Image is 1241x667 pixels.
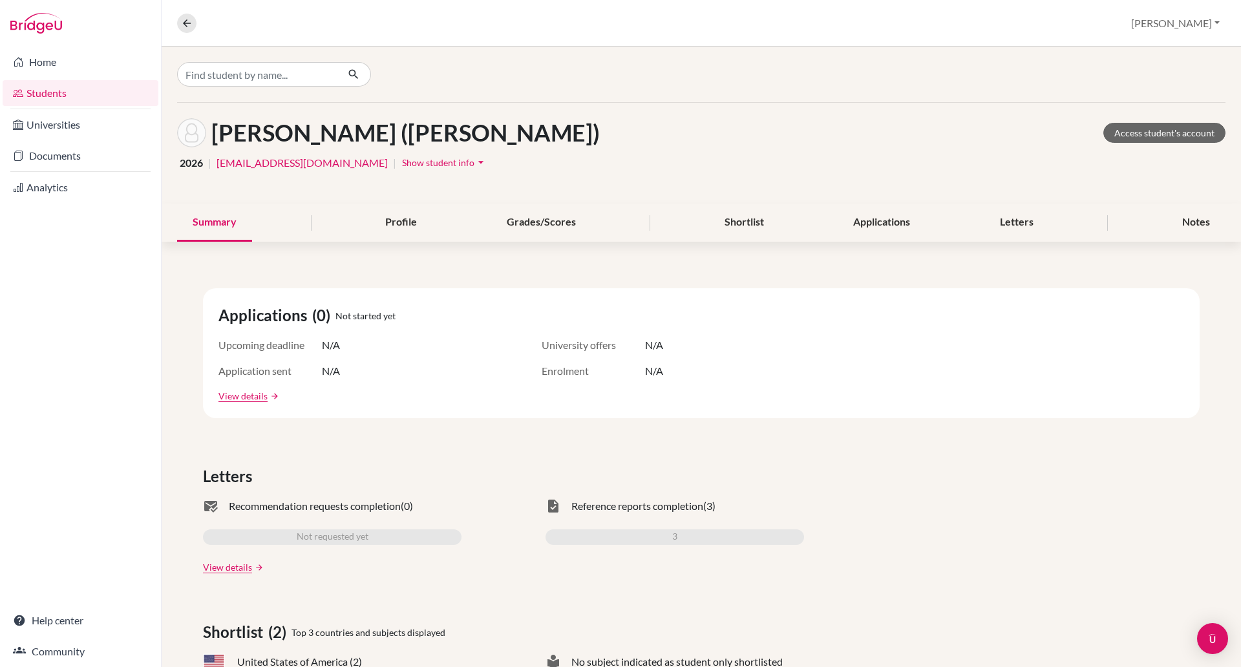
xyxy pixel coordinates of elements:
[252,563,264,572] a: arrow_forward
[177,118,206,147] img: Yen Khanh (Alice) Nguyen's avatar
[3,49,158,75] a: Home
[542,337,645,353] span: University offers
[203,560,252,574] a: View details
[3,608,158,633] a: Help center
[984,204,1049,242] div: Letters
[177,62,337,87] input: Find student by name...
[703,498,716,514] span: (3)
[218,363,322,379] span: Application sent
[401,498,413,514] span: (0)
[645,363,663,379] span: N/A
[3,639,158,664] a: Community
[402,157,474,168] span: Show student info
[203,498,218,514] span: mark_email_read
[3,143,158,169] a: Documents
[322,363,340,379] span: N/A
[297,529,368,545] span: Not requested yet
[1103,123,1225,143] a: Access student's account
[3,112,158,138] a: Universities
[709,204,780,242] div: Shortlist
[401,153,488,173] button: Show student infoarrow_drop_down
[312,304,335,327] span: (0)
[1125,11,1225,36] button: [PERSON_NAME]
[335,309,396,323] span: Not started yet
[268,620,292,644] span: (2)
[322,337,340,353] span: N/A
[218,337,322,353] span: Upcoming deadline
[542,363,645,379] span: Enrolment
[229,498,401,514] span: Recommendation requests completion
[491,204,591,242] div: Grades/Scores
[672,529,677,545] span: 3
[3,80,158,106] a: Students
[645,337,663,353] span: N/A
[217,155,388,171] a: [EMAIL_ADDRESS][DOMAIN_NAME]
[571,498,703,514] span: Reference reports completion
[203,620,268,644] span: Shortlist
[203,465,257,488] span: Letters
[292,626,445,639] span: Top 3 countries and subjects displayed
[180,155,203,171] span: 2026
[218,304,312,327] span: Applications
[3,175,158,200] a: Analytics
[474,156,487,169] i: arrow_drop_down
[1197,623,1228,654] div: Open Intercom Messenger
[208,155,211,171] span: |
[838,204,926,242] div: Applications
[211,119,600,147] h1: [PERSON_NAME] ([PERSON_NAME])
[177,204,252,242] div: Summary
[218,389,268,403] a: View details
[268,392,279,401] a: arrow_forward
[1167,204,1225,242] div: Notes
[393,155,396,171] span: |
[546,498,561,514] span: task
[370,204,432,242] div: Profile
[10,13,62,34] img: Bridge-U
